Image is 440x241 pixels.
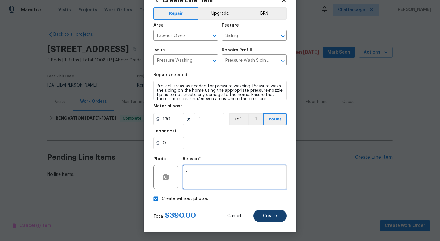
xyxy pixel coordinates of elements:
button: BRN [242,7,287,20]
div: Total [153,212,196,220]
button: sqft [229,113,248,125]
span: Create without photos [162,196,208,202]
h5: Issue [153,48,165,52]
h5: Reason* [183,157,201,161]
h5: Material cost [153,104,182,108]
h5: Labor cost [153,129,177,133]
span: $ 390.00 [165,212,196,219]
h5: Repairs Prefill [222,48,252,52]
button: Open [279,32,287,40]
h5: Photos [153,157,169,161]
textarea: . [183,165,287,189]
textarea: Protect areas as needed for pressure washing. Pressure wash the siding on the home using the appr... [153,81,287,100]
button: Create [253,210,287,222]
button: Open [210,57,219,65]
button: count [263,113,287,125]
h5: Area [153,23,164,28]
button: Cancel [218,210,251,222]
button: Repair [153,7,198,20]
button: ft [248,113,263,125]
span: Cancel [227,214,241,218]
button: Open [279,57,287,65]
h5: Repairs needed [153,73,187,77]
button: Upgrade [198,7,242,20]
button: Open [210,32,219,40]
span: Create [263,214,277,218]
h5: Feature [222,23,239,28]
